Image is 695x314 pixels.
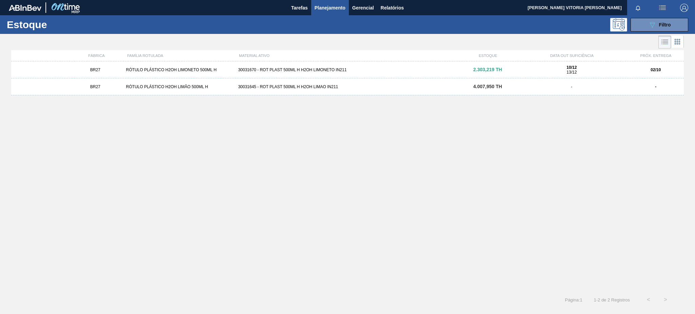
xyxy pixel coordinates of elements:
[655,84,656,89] strong: -
[671,36,684,48] div: Visão em Cards
[627,3,649,13] button: Notificações
[291,4,308,12] span: Tarefas
[628,54,684,58] div: PRÓX. ENTREGA
[9,5,41,11] img: TNhmsLtSVTkK8tSr43FrP2fwEKptu5GPRR3wAAAABJRU5ErkJggg==
[7,21,109,28] h1: Estoque
[473,67,502,72] span: 2.303,219 TH
[90,67,100,72] span: BR27
[640,291,657,308] button: <
[69,54,125,58] div: FÁBRICA
[236,67,460,72] div: 30031670 - ROT PLAST 500ML H H2OH LIMONETO IN211
[381,4,404,12] span: Relatórios
[593,297,630,302] span: 1 - 2 de 2 Registros
[236,54,460,58] div: MATERIAL ATIVO
[659,22,671,27] span: Filtro
[315,4,345,12] span: Planejamento
[90,84,100,89] span: BR27
[125,54,237,58] div: FAMÍLIA ROTULADA
[516,54,628,58] div: DATA OUT SUFICIÊNCIA
[123,67,235,72] div: RÓTULO PLÁSTICO H2OH LIMONETO 500ML H
[680,4,688,12] img: Logout
[473,84,502,89] span: 4.007,950 TH
[651,67,661,72] strong: 02/10
[657,291,674,308] button: >
[571,84,572,89] span: -
[352,4,374,12] span: Gerencial
[658,36,671,48] div: Visão em Lista
[567,70,577,75] span: 13/12
[567,65,577,70] strong: 10/12
[631,18,688,32] button: Filtro
[565,297,582,302] span: Página : 1
[236,84,460,89] div: 30031645 - ROT PLAST 500ML H H2OH LIMAO IN211
[460,54,516,58] div: ESTOQUE
[123,84,235,89] div: RÓTULO PLÁSTICO H2OH LIMÃO 500ML H
[658,4,666,12] img: userActions
[610,18,627,32] div: Pogramando: nenhum usuário selecionado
